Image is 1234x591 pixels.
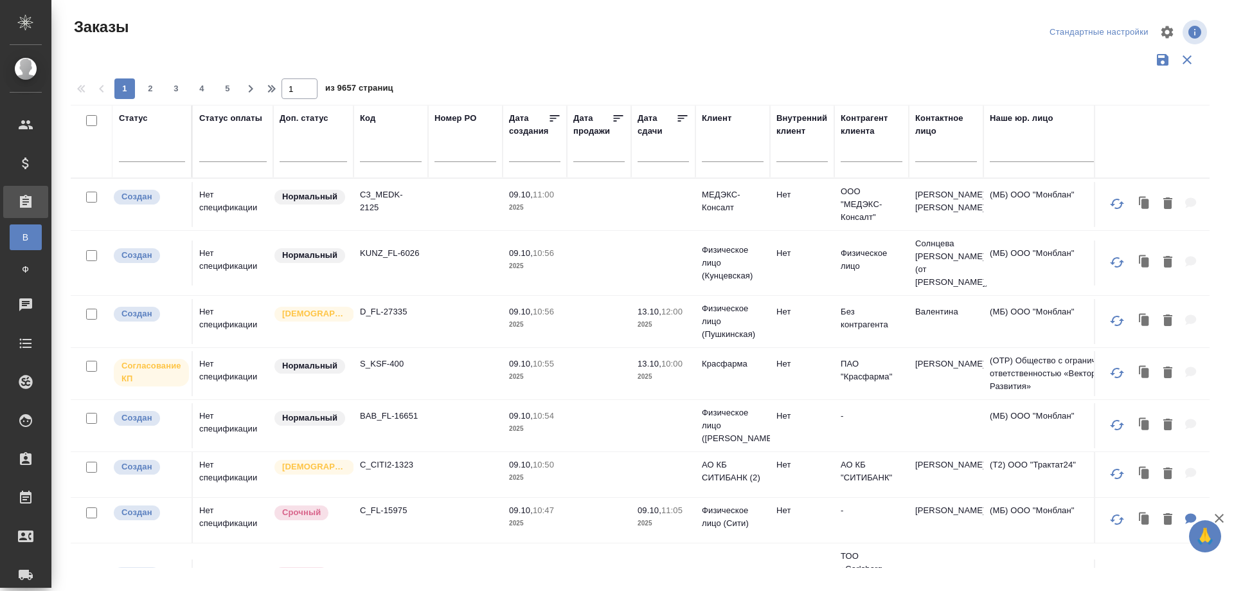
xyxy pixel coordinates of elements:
[1102,504,1132,535] button: Обновить
[360,504,422,517] p: C_FL-15975
[282,460,346,473] p: [DEMOGRAPHIC_DATA]
[140,82,161,95] span: 2
[776,112,828,138] div: Внутренний клиент
[983,498,1138,543] td: (МБ) ООО "Монблан"
[909,452,983,497] td: [PERSON_NAME]
[1194,523,1216,550] span: 🙏
[360,410,422,423] p: BAB_FL-16651
[282,359,337,372] p: Нормальный
[1132,360,1157,386] button: Клонировать
[360,358,422,370] p: S_KSF-400
[273,504,347,522] div: Выставляется автоматически, если на указанный объем услуг необходимо больше времени в стандартном...
[360,305,422,318] p: D_FL-27335
[509,359,533,368] p: 09.10,
[909,182,983,227] td: [PERSON_NAME] [PERSON_NAME]
[509,460,533,469] p: 09.10,
[983,403,1138,448] td: (МБ) ООО "Монблан"
[193,498,273,543] td: Нет спецификации
[112,459,185,476] div: Выставляется автоматически при создании заказа
[360,247,422,260] p: KUNZ_FL-6026
[509,248,533,258] p: 09.10,
[282,307,346,320] p: [DEMOGRAPHIC_DATA]
[509,307,533,316] p: 09.10,
[638,307,661,316] p: 13.10,
[702,459,764,484] p: АО КБ СИТИБАНК (2)
[638,359,661,368] p: 13.10,
[983,182,1138,227] td: (МБ) ООО "Монблан"
[533,248,554,258] p: 10:56
[273,358,347,375] div: Статус по умолчанию для стандартных заказов
[1157,308,1179,334] button: Удалить
[434,112,476,125] div: Номер PO
[217,78,238,99] button: 5
[533,307,554,316] p: 10:56
[112,247,185,264] div: Выставляется автоматически при создании заказа
[702,112,731,125] div: Клиент
[841,185,902,224] p: ООО "МЕДЭКС-Консалт"
[1102,305,1132,336] button: Обновить
[166,82,186,95] span: 3
[533,190,554,199] p: 11:00
[192,82,212,95] span: 4
[119,112,148,125] div: Статус
[1157,461,1179,487] button: Удалить
[983,452,1138,497] td: (Т2) ООО "Трактат24"
[915,112,977,138] div: Контактное лицо
[121,307,152,320] p: Создан
[702,504,764,530] p: Физическое лицо (Сити)
[509,190,533,199] p: 09.10,
[533,567,554,577] p: 10:43
[1152,17,1183,48] span: Настроить таблицу
[983,348,1138,399] td: (OTP) Общество с ограниченной ответственностью «Вектор Развития»
[1157,360,1179,386] button: Удалить
[841,504,902,517] p: -
[1157,191,1179,217] button: Удалить
[509,411,533,421] p: 09.10,
[1157,507,1179,533] button: Удалить
[661,359,683,368] p: 10:00
[776,247,828,260] p: Нет
[112,410,185,427] div: Выставляется автоматически при создании заказа
[776,410,828,423] p: Нет
[1189,520,1221,552] button: 🙏
[661,307,683,316] p: 12:00
[990,112,1053,125] div: Наше юр. лицо
[273,459,347,476] div: Выставляется автоматически для первых 3 заказов нового контактного лица. Особое внимание
[638,567,661,577] p: 10.10,
[217,82,238,95] span: 5
[1102,410,1132,441] button: Обновить
[509,567,533,577] p: 09.10,
[10,257,42,282] a: Ф
[1046,23,1152,42] div: split button
[1175,48,1199,72] button: Сбросить фильтры
[638,112,676,138] div: Дата сдачи
[1150,48,1175,72] button: Сохранить фильтры
[1102,188,1132,219] button: Обновить
[1157,412,1179,439] button: Удалить
[509,505,533,515] p: 09.10,
[509,423,560,435] p: 2025
[360,112,375,125] div: Код
[702,302,764,341] p: Физическое лицо (Пушкинская)
[192,78,212,99] button: 4
[121,190,152,203] p: Создан
[776,188,828,201] p: Нет
[199,112,262,125] div: Статус оплаты
[193,182,273,227] td: Нет спецификации
[841,459,902,484] p: АО КБ "СИТИБАНК"
[1132,412,1157,439] button: Клонировать
[909,498,983,543] td: [PERSON_NAME]
[638,318,689,331] p: 2025
[1102,358,1132,388] button: Обновить
[121,412,152,424] p: Создан
[841,247,902,273] p: Физическое лицо
[776,504,828,517] p: Нет
[325,80,393,99] span: из 9657 страниц
[112,566,185,583] div: Выставляется автоматически при создании заказа
[193,403,273,448] td: Нет спецификации
[509,370,560,383] p: 2025
[533,359,554,368] p: 10:55
[841,358,902,383] p: ПАО "Красфарма"
[1132,507,1157,533] button: Клонировать
[282,249,337,262] p: Нормальный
